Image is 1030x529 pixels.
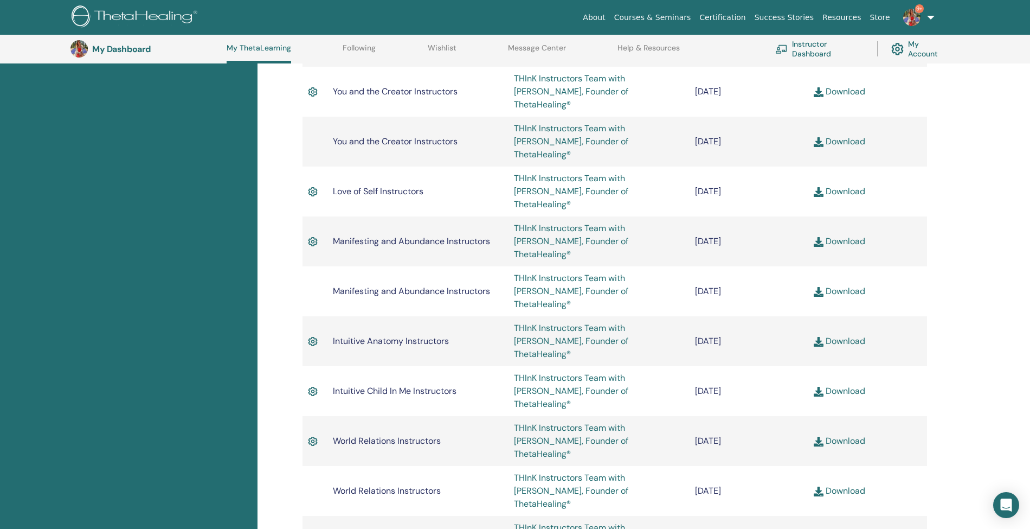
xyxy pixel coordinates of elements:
img: download.svg [814,287,823,297]
a: Download [814,335,865,347]
h3: My Dashboard [92,44,201,54]
img: download.svg [814,137,823,147]
a: Download [814,485,865,496]
a: THInK Instructors Team with [PERSON_NAME], Founder of ThetaHealing® [514,173,628,210]
a: Download [814,285,865,297]
span: Love of Self Instructors [333,186,423,197]
span: Manifesting and Abundance Instructors [333,235,490,247]
img: download.svg [814,387,823,397]
a: Help & Resources [617,43,680,61]
img: Active Certificate [308,385,318,399]
img: chalkboard-teacher.svg [775,44,788,54]
img: default.jpg [903,9,920,26]
a: THInK Instructors Team with [PERSON_NAME], Founder of ThetaHealing® [514,272,628,310]
td: [DATE] [690,366,808,416]
img: Active Certificate [308,85,318,99]
a: Download [814,186,865,197]
span: Intuitive Child In Me Instructors [333,385,456,397]
span: You and the Creator Instructors [333,86,458,97]
a: Download [814,86,865,97]
td: [DATE] [690,167,808,216]
a: Download [814,385,865,397]
td: [DATE] [690,416,808,466]
span: Manifesting and Abundance Instructors [333,285,490,297]
img: default.jpg [70,40,88,58]
img: Active Certificate [308,185,318,199]
td: [DATE] [690,316,808,366]
a: About [578,8,609,28]
a: Following [343,43,376,61]
span: World Relations Instructors [333,435,441,447]
td: [DATE] [690,117,808,167]
a: THInK Instructors Team with [PERSON_NAME], Founder of ThetaHealing® [514,422,628,460]
img: download.svg [814,237,823,247]
a: Instructor Dashboard [775,37,864,61]
a: Wishlist [428,43,456,61]
a: My ThetaLearning [227,43,291,63]
a: Download [814,435,865,447]
a: Message Center [508,43,566,61]
img: logo.png [72,5,201,30]
a: THInK Instructors Team with [PERSON_NAME], Founder of ThetaHealing® [514,73,628,110]
td: [DATE] [690,266,808,316]
img: Active Certificate [308,235,318,249]
td: [DATE] [690,216,808,266]
a: Download [814,136,865,147]
span: Intuitive Anatomy Instructors [333,335,449,347]
td: [DATE] [690,67,808,117]
a: Courses & Seminars [610,8,696,28]
a: Store [866,8,894,28]
img: cog.svg [891,40,904,58]
span: 9+ [915,4,924,13]
img: Active Certificate [308,435,318,449]
span: You and the Creator Instructors [333,136,458,147]
a: My Account [891,37,949,61]
a: Resources [818,8,866,28]
img: download.svg [814,87,823,97]
a: Certification [695,8,750,28]
span: World Relations Instructors [333,485,441,496]
a: THInK Instructors Team with [PERSON_NAME], Founder of ThetaHealing® [514,222,628,260]
img: download.svg [814,337,823,347]
img: Active Certificate [308,335,318,349]
a: THInK Instructors Team with [PERSON_NAME], Founder of ThetaHealing® [514,372,628,410]
a: THInK Instructors Team with [PERSON_NAME], Founder of ThetaHealing® [514,322,628,360]
a: Success Stories [750,8,818,28]
img: download.svg [814,487,823,496]
a: THInK Instructors Team with [PERSON_NAME], Founder of ThetaHealing® [514,123,628,160]
a: Download [814,235,865,247]
td: [DATE] [690,466,808,516]
img: download.svg [814,187,823,197]
img: download.svg [814,437,823,447]
div: Open Intercom Messenger [993,492,1019,518]
a: THInK Instructors Team with [PERSON_NAME], Founder of ThetaHealing® [514,472,628,509]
